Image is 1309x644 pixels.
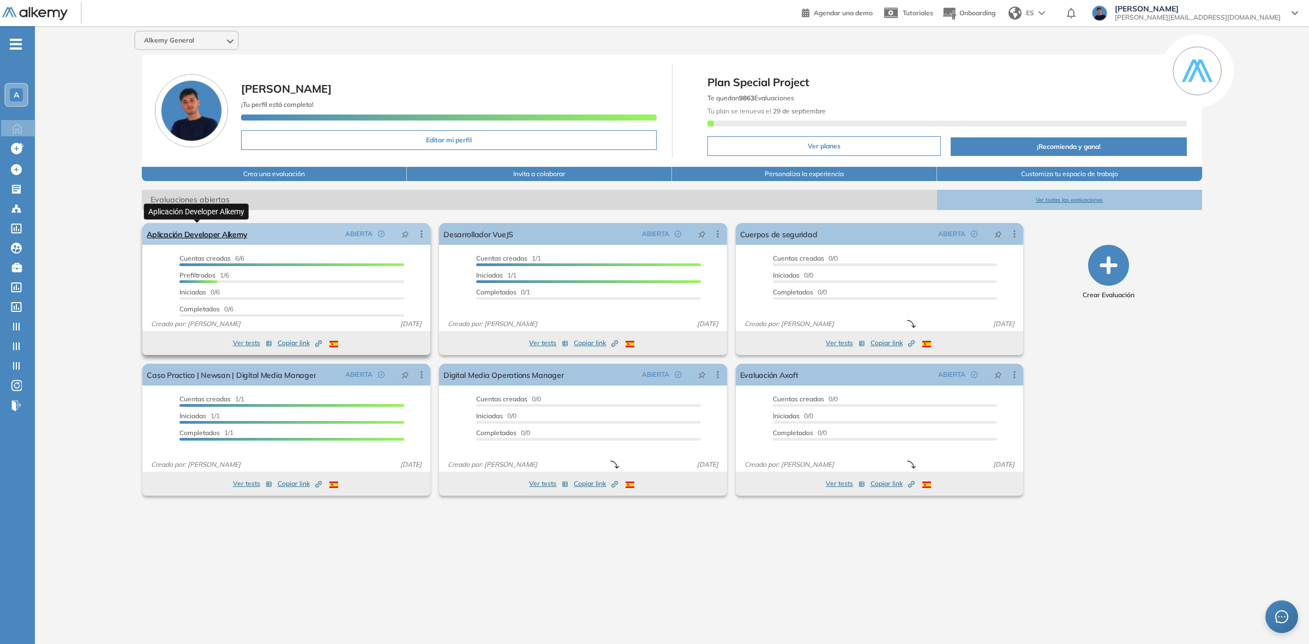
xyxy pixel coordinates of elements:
span: [DATE] [989,319,1019,329]
button: Crear Evaluación [1083,245,1134,300]
span: message [1275,610,1288,623]
button: Ver tests [826,477,865,490]
span: check-circle [971,371,977,378]
span: Completados [179,305,220,313]
button: Ver tests [529,477,568,490]
span: 0/6 [179,305,233,313]
img: world [1008,7,1022,20]
button: ¡Recomienda y gana! [951,137,1186,156]
span: Iniciadas [773,412,800,420]
span: 0/0 [773,429,827,437]
button: Copiar link [574,336,618,350]
a: Aplicación Developer Alkemy [147,223,247,245]
span: Agendar una demo [814,9,873,17]
button: pushpin [690,225,714,243]
span: 0/6 [179,288,220,296]
span: 0/0 [773,254,838,262]
a: Agendar una demo [802,5,873,19]
img: ESP [626,482,634,488]
span: ABIERTA [938,229,965,239]
button: Crea una evaluación [142,167,407,181]
a: Cuerpos de seguridad [740,223,818,245]
span: Cuentas creadas [773,395,824,403]
span: Copiar link [870,338,915,348]
span: pushpin [401,370,409,379]
img: arrow [1038,11,1045,15]
img: ESP [922,482,931,488]
span: Iniciadas [476,412,503,420]
span: 1/1 [179,395,244,403]
span: [DATE] [396,460,426,470]
span: 0/0 [773,412,813,420]
span: Creado por: [PERSON_NAME] [740,319,838,329]
span: 1/1 [179,429,233,437]
span: Copiar link [870,479,915,489]
span: Evaluaciones abiertas [142,190,936,210]
img: ESP [922,341,931,347]
span: Tu plan se renueva el [707,107,826,115]
i: - [10,43,22,45]
span: Copiar link [574,479,618,489]
button: Ver todas las evaluaciones [937,190,1202,210]
button: Personaliza la experiencia [672,167,937,181]
button: pushpin [986,366,1010,383]
span: ABIERTA [642,370,669,380]
span: Creado por: [PERSON_NAME] [443,319,542,329]
span: Cuentas creadas [179,395,231,403]
span: [DATE] [693,460,723,470]
span: check-circle [971,231,977,237]
span: 0/0 [476,429,530,437]
button: Copiar link [870,477,915,490]
span: check-circle [675,231,681,237]
span: [DATE] [989,460,1019,470]
span: Crear Evaluación [1083,290,1134,300]
span: 0/0 [773,288,827,296]
b: 29 de septiembre [771,107,826,115]
span: Cuentas creadas [179,254,231,262]
span: Iniciadas [179,288,206,296]
span: check-circle [378,371,385,378]
button: Editar mi perfil [241,130,656,150]
span: Creado por: [PERSON_NAME] [147,319,245,329]
a: Digital Media Operations Manager [443,364,564,386]
span: check-circle [675,371,681,378]
span: pushpin [994,230,1002,238]
span: Completados [773,429,813,437]
span: Completados [476,429,517,437]
button: pushpin [690,366,714,383]
a: Desarrollador VueJS [443,223,513,245]
div: Aplicación Developer Alkemy [144,203,249,219]
span: Creado por: [PERSON_NAME] [147,460,245,470]
span: ABIERTA [642,229,669,239]
span: 0/0 [773,395,838,403]
span: pushpin [698,370,706,379]
span: Completados [179,429,220,437]
button: Ver planes [707,136,941,156]
span: 1/1 [476,271,517,279]
button: Copiar link [278,336,322,350]
span: 0/0 [773,271,813,279]
span: pushpin [401,230,409,238]
span: Completados [476,288,517,296]
button: Customiza tu espacio de trabajo [937,167,1202,181]
span: Cuentas creadas [476,254,527,262]
img: Logo [2,7,68,21]
span: ES [1026,8,1034,18]
span: [DATE] [396,319,426,329]
span: 1/1 [476,254,541,262]
span: 1/6 [179,271,229,279]
button: Ver tests [826,336,865,350]
img: ESP [329,482,338,488]
button: Ver tests [233,477,272,490]
img: Foto de perfil [155,74,228,147]
span: Copiar link [278,338,322,348]
span: [PERSON_NAME] [1115,4,1281,13]
span: pushpin [994,370,1002,379]
button: Invita a colaborar [407,167,672,181]
button: Ver tests [233,336,272,350]
span: [DATE] [693,319,723,329]
button: pushpin [393,225,417,243]
span: ¡Tu perfil está completo! [241,100,314,109]
span: [PERSON_NAME][EMAIL_ADDRESS][DOMAIN_NAME] [1115,13,1281,22]
a: Evaluación Axoft [740,364,798,386]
